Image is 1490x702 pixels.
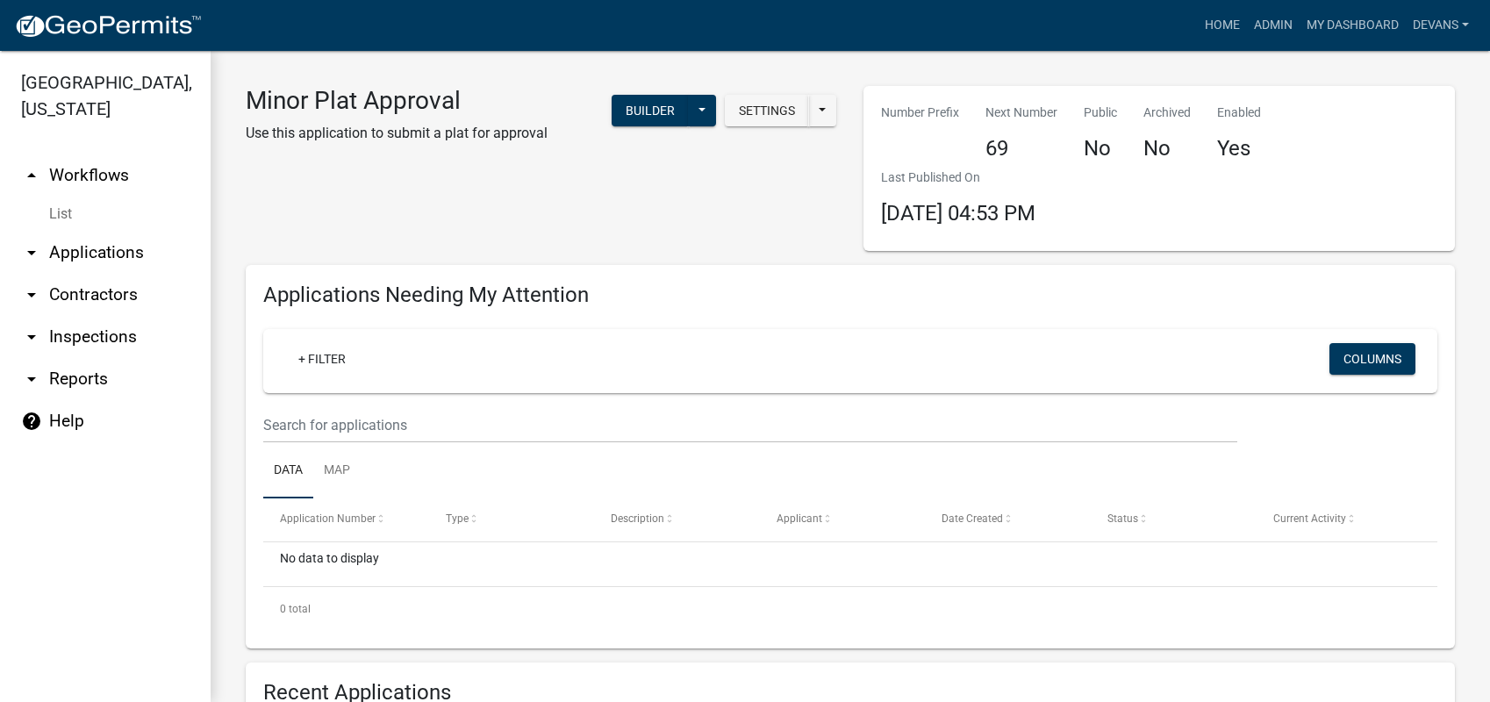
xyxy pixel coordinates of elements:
[446,512,469,525] span: Type
[280,512,376,525] span: Application Number
[985,136,1057,161] h4: 69
[21,369,42,390] i: arrow_drop_down
[1091,498,1257,541] datatable-header-cell: Status
[1329,343,1415,375] button: Columns
[1143,136,1191,161] h4: No
[1217,104,1261,122] p: Enabled
[1273,512,1346,525] span: Current Activity
[313,443,361,499] a: Map
[246,86,548,116] h3: Minor Plat Approval
[760,498,926,541] datatable-header-cell: Applicant
[284,343,360,375] a: + Filter
[1406,9,1476,42] a: devans
[612,95,689,126] button: Builder
[263,587,1437,631] div: 0 total
[1256,498,1422,541] datatable-header-cell: Current Activity
[21,326,42,347] i: arrow_drop_down
[21,284,42,305] i: arrow_drop_down
[942,512,1003,525] span: Date Created
[263,542,1437,586] div: No data to display
[985,104,1057,122] p: Next Number
[1084,136,1117,161] h4: No
[1217,136,1261,161] h4: Yes
[1300,9,1406,42] a: My Dashboard
[21,242,42,263] i: arrow_drop_down
[263,407,1237,443] input: Search for applications
[925,498,1091,541] datatable-header-cell: Date Created
[1107,512,1138,525] span: Status
[21,411,42,432] i: help
[881,201,1035,226] span: [DATE] 04:53 PM
[246,123,548,144] p: Use this application to submit a plat for approval
[1143,104,1191,122] p: Archived
[1198,9,1247,42] a: Home
[263,283,1437,308] h4: Applications Needing My Attention
[611,512,664,525] span: Description
[881,168,1035,187] p: Last Published On
[263,443,313,499] a: Data
[881,104,959,122] p: Number Prefix
[725,95,809,126] button: Settings
[21,165,42,186] i: arrow_drop_up
[594,498,760,541] datatable-header-cell: Description
[1247,9,1300,42] a: Admin
[263,498,429,541] datatable-header-cell: Application Number
[1084,104,1117,122] p: Public
[429,498,595,541] datatable-header-cell: Type
[777,512,822,525] span: Applicant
